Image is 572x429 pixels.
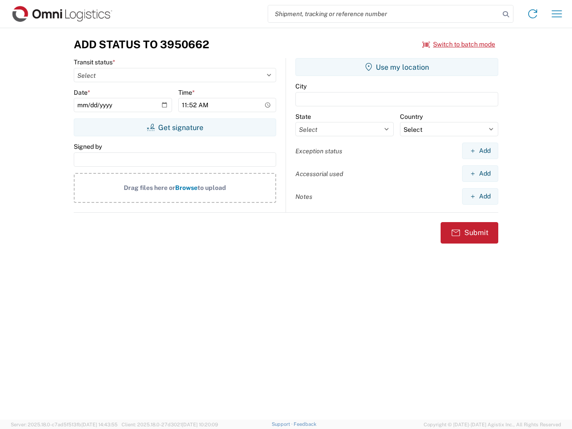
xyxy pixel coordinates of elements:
[124,184,175,191] span: Drag files here or
[74,58,115,66] label: Transit status
[294,421,316,427] a: Feedback
[11,422,118,427] span: Server: 2025.18.0-c7ad5f513fb
[462,165,498,182] button: Add
[295,58,498,76] button: Use my location
[182,422,218,427] span: [DATE] 10:20:09
[424,421,561,429] span: Copyright © [DATE]-[DATE] Agistix Inc., All Rights Reserved
[295,147,342,155] label: Exception status
[295,113,311,121] label: State
[178,88,195,97] label: Time
[295,170,343,178] label: Accessorial used
[268,5,500,22] input: Shipment, tracking or reference number
[74,143,102,151] label: Signed by
[462,143,498,159] button: Add
[295,193,312,201] label: Notes
[462,188,498,205] button: Add
[422,37,495,52] button: Switch to batch mode
[81,422,118,427] span: [DATE] 14:43:55
[74,38,209,51] h3: Add Status to 3950662
[74,118,276,136] button: Get signature
[295,82,307,90] label: City
[175,184,198,191] span: Browse
[74,88,90,97] label: Date
[272,421,294,427] a: Support
[400,113,423,121] label: Country
[441,222,498,244] button: Submit
[122,422,218,427] span: Client: 2025.18.0-27d3021
[198,184,226,191] span: to upload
